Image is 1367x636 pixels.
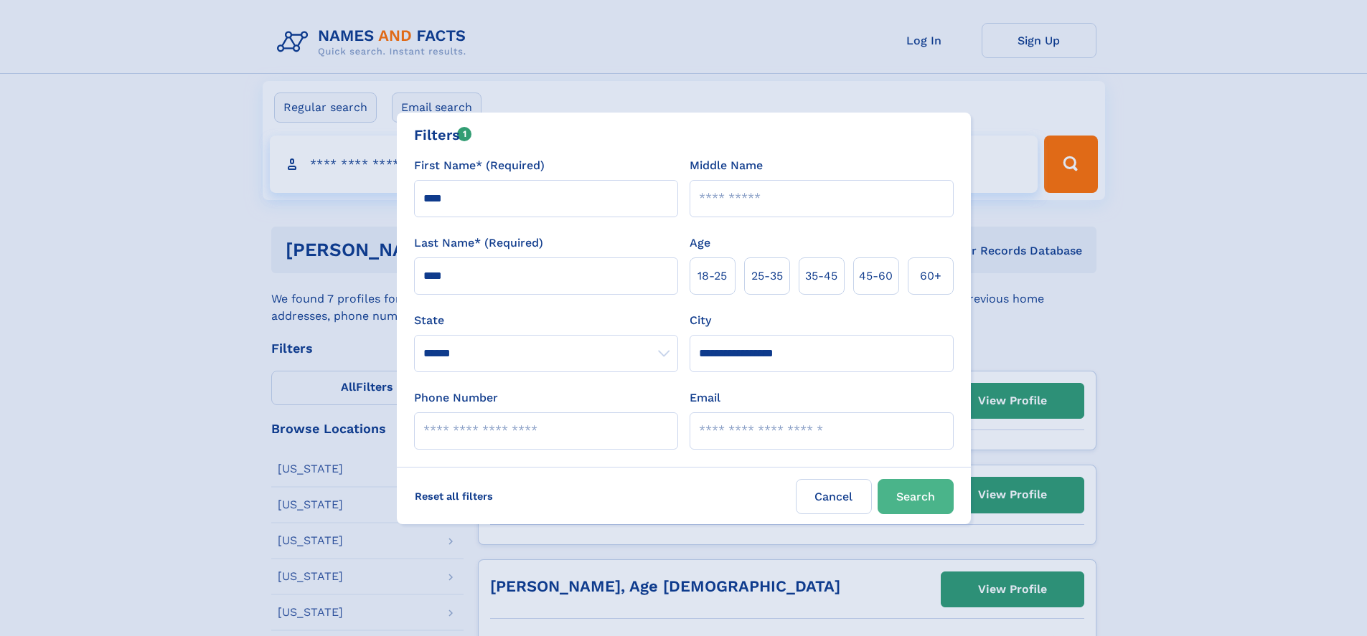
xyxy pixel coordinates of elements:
label: Middle Name [690,157,763,174]
span: 35‑45 [805,267,837,285]
label: Last Name* (Required) [414,234,543,252]
label: Reset all filters [405,479,502,513]
label: Phone Number [414,389,498,407]
span: 45‑60 [859,267,893,285]
label: Age [690,234,710,252]
label: Email [690,389,720,407]
span: 25‑35 [751,267,783,285]
label: Cancel [796,479,872,514]
button: Search [878,479,954,514]
span: 60+ [920,267,941,285]
label: First Name* (Required) [414,157,545,174]
label: City [690,312,711,329]
div: Filters [414,124,472,146]
span: 18‑25 [697,267,727,285]
label: State [414,312,678,329]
